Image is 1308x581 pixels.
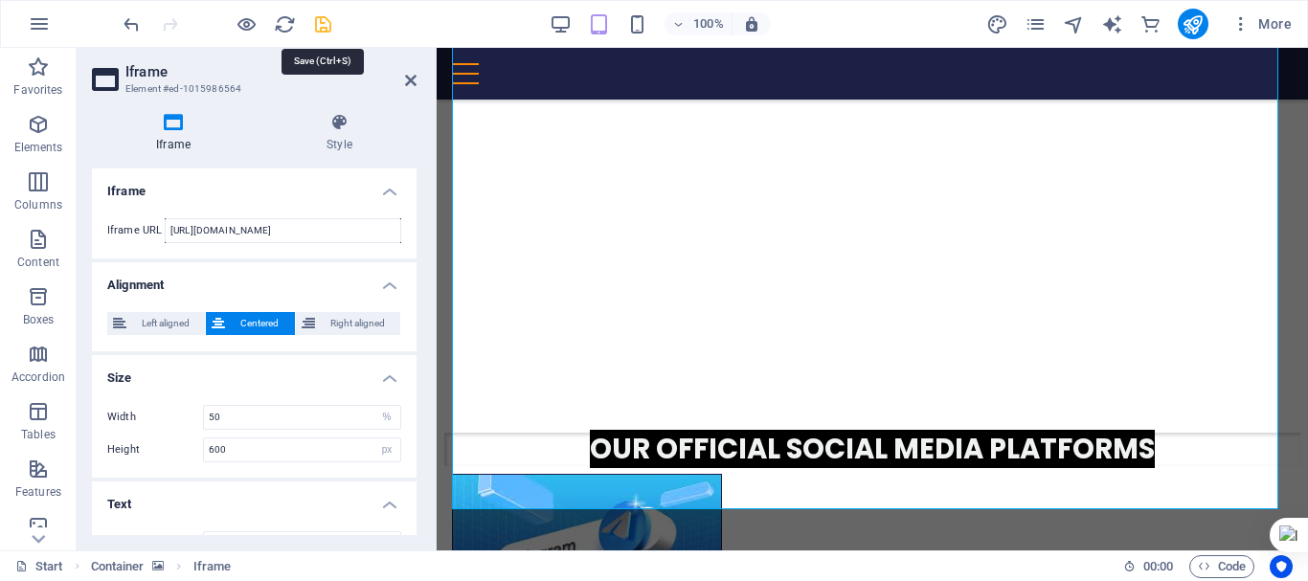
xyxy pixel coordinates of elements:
button: Centered [206,312,294,335]
button: commerce [1139,12,1162,35]
button: navigator [1063,12,1086,35]
h4: Iframe [92,168,417,203]
span: Right aligned [321,312,395,335]
input: Alternative text... [203,531,401,554]
label: Width [107,412,203,422]
label: Height [107,444,203,455]
a: Click to cancel selection. Double-click to open Pages [15,555,63,578]
h6: 100% [693,12,724,35]
i: Pages (Ctrl+Alt+S) [1025,13,1047,35]
span: Left aligned [132,312,199,335]
span: Click to select. Double-click to edit [193,555,232,578]
button: Right aligned [296,312,400,335]
span: Code [1198,555,1246,578]
nav: breadcrumb [91,555,232,578]
button: undo [120,12,143,35]
label: Iframe URL [107,225,165,235]
span: : [1157,559,1160,573]
i: Navigator [1063,13,1085,35]
span: 00 00 [1143,555,1173,578]
i: This element contains a background [152,561,164,571]
p: Tables [21,427,56,442]
h4: Iframe [92,113,262,153]
i: Publish [1182,13,1204,35]
h4: Size [92,355,417,390]
h4: Style [262,113,417,153]
button: More [1224,9,1299,39]
span: Centered [231,312,288,335]
button: Click here to leave preview mode and continue editing [235,12,258,35]
button: 100% [665,12,733,35]
p: Accordion [11,369,65,385]
button: Left aligned [107,312,205,335]
h4: Text [92,481,417,516]
h2: Iframe [125,63,417,80]
button: publish [1178,9,1208,39]
button: Code [1189,555,1254,578]
h6: Session time [1123,555,1174,578]
p: Content [17,255,59,270]
button: pages [1025,12,1048,35]
p: Columns [14,197,62,212]
p: Boxes [23,312,55,327]
p: Elements [14,140,63,155]
button: save [311,12,334,35]
button: design [986,12,1009,35]
h3: Element #ed-1015986564 [125,80,378,98]
p: Features [15,484,61,500]
span: More [1231,14,1292,34]
button: text_generator [1101,12,1124,35]
i: Reload page [274,13,296,35]
h4: Alignment [92,262,417,297]
i: Commerce [1139,13,1161,35]
i: Undo: Change orientation (Ctrl+Z) [121,13,143,35]
label: Alternative text [107,531,203,554]
i: On resize automatically adjust zoom level to fit chosen device. [743,15,760,33]
p: Favorites [13,82,62,98]
button: reload [273,12,296,35]
button: Usercentrics [1270,555,1293,578]
span: Click to select. Double-click to edit [91,555,145,578]
i: AI Writer [1101,13,1123,35]
i: Design (Ctrl+Alt+Y) [986,13,1008,35]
